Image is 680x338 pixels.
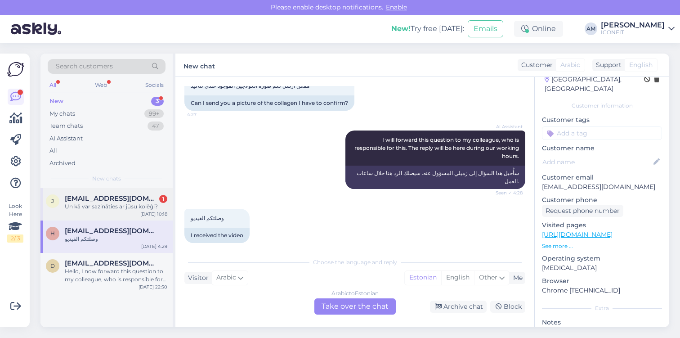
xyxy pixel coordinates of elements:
[542,221,662,230] p: Visited pages
[441,271,474,284] div: English
[65,203,167,211] div: Un kā var sazināties ar jūsu kolēģi?
[141,243,167,250] div: [DATE] 4:29
[216,273,236,283] span: Arabic
[489,123,523,130] span: AI Assistant
[50,262,55,269] span: d
[49,159,76,168] div: Archived
[7,202,23,243] div: Look Here
[542,115,662,125] p: Customer tags
[143,79,166,91] div: Socials
[49,146,57,155] div: All
[542,126,662,140] input: Add a tag
[49,109,75,118] div: My chats
[184,95,354,111] div: Can I send you a picture of the collagen I have to confirm?
[518,60,553,70] div: Customer
[542,157,652,167] input: Add name
[191,82,309,89] span: ممكن ارسل لكم صوره الكولاجين الموجود عندي لتاكيد
[49,97,63,106] div: New
[51,198,54,204] span: j
[510,273,523,283] div: Me
[542,276,662,286] p: Browser
[65,235,167,243] div: وصلتكم الفيديو
[144,109,164,118] div: 99+
[542,102,662,110] div: Customer information
[48,79,58,91] div: All
[542,304,662,312] div: Extra
[139,284,167,290] div: [DATE] 22:50
[514,21,563,37] div: Online
[383,3,410,11] span: Enable
[187,243,221,250] span: 4:29
[542,254,662,263] p: Operating system
[629,60,653,70] span: English
[468,20,503,37] button: Emails
[148,122,164,131] div: 47
[345,166,525,189] div: سأُحيل هذا السؤال إلى زميلي المسؤول عنه. سيصلك الرد هنا خلال ساعات العمل.
[542,195,662,205] p: Customer phone
[545,75,644,94] div: [GEOGRAPHIC_DATA], [GEOGRAPHIC_DATA]
[601,22,675,36] a: [PERSON_NAME]ICONFIT
[391,23,464,34] div: Try free [DATE]:
[542,144,662,153] p: Customer name
[542,242,662,250] p: See more ...
[183,59,215,71] label: New chat
[49,134,83,143] div: AI Assistant
[430,301,487,313] div: Archive chat
[601,29,665,36] div: ICONFIT
[542,263,662,273] p: [MEDICAL_DATA]
[7,61,24,78] img: Askly Logo
[50,230,55,237] span: h
[542,230,613,239] a: [URL][DOMAIN_NAME]
[65,194,158,203] span: jaskrebels@inbox.lv
[92,175,121,183] span: New chats
[479,273,497,281] span: Other
[65,267,167,284] div: Hello, I now forward this question to my colleague, who is responsible for this. The reply will b...
[592,60,622,70] div: Support
[542,286,662,295] p: Chrome [TECHNICAL_ID]
[184,273,209,283] div: Visitor
[542,182,662,192] p: [EMAIL_ADDRESS][DOMAIN_NAME]
[542,318,662,327] p: Notes
[151,97,164,106] div: 3
[93,79,109,91] div: Web
[187,111,221,118] span: 4:27
[585,23,597,35] div: AM
[542,205,623,217] div: Request phone number
[140,211,167,217] div: [DATE] 10:18
[354,136,520,159] span: I will forward this question to my colleague, who is responsible for this. The reply will be here...
[159,195,167,203] div: 1
[184,228,250,243] div: I received the video
[184,258,525,266] div: Choose the language and reply
[65,259,158,267] span: daliusk89@gmail.com
[489,189,523,196] span: Seen ✓ 4:28
[490,301,525,313] div: Block
[314,298,396,315] div: Take over the chat
[542,173,662,182] p: Customer email
[391,24,411,33] b: New!
[405,271,441,284] div: Estonian
[191,215,224,221] span: وصلتكم الفيديو
[56,62,113,71] span: Search customers
[7,234,23,243] div: 2 / 3
[49,122,83,131] div: Team chats
[331,289,379,297] div: Arabic to Estonian
[560,60,580,70] span: Arabic
[601,22,665,29] div: [PERSON_NAME]
[65,227,158,235] span: hadeelshwayat68@gmail.com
